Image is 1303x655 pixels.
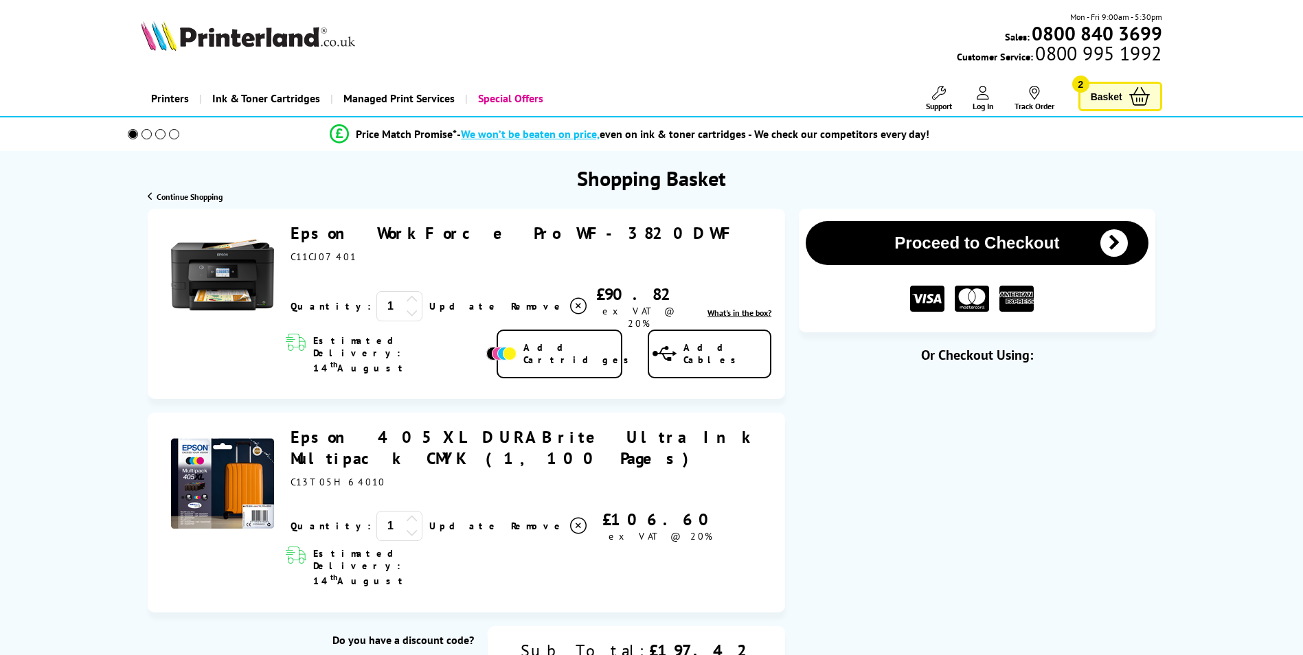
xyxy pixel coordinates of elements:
span: ex VAT @ 20% [609,530,712,542]
a: Printerland Logo [141,21,401,54]
span: ex VAT @ 20% [602,305,675,330]
img: American Express [999,286,1034,312]
a: Support [926,86,952,111]
sup: th [330,359,337,369]
span: Basket [1091,87,1122,106]
span: Add Cables [683,341,770,366]
a: 0800 840 3699 [1030,27,1162,40]
a: lnk_inthebox [707,308,771,318]
span: Sales: [1005,30,1030,43]
a: Track Order [1015,86,1054,111]
span: Add Cartridges [523,341,636,366]
span: 0800 995 1992 [1033,47,1162,60]
span: Mon - Fri 9:00am - 5:30pm [1070,10,1162,23]
img: Printerland Logo [141,21,355,51]
img: VISA [910,286,944,312]
span: We won’t be beaten on price, [461,127,600,141]
a: Update [429,300,500,312]
b: 0800 840 3699 [1032,21,1162,46]
a: Basket 2 [1078,82,1162,111]
span: Quantity: [291,520,371,532]
span: What's in the box? [707,308,771,318]
a: Special Offers [465,81,554,116]
img: Add Cartridges [486,347,517,360]
div: Do you have a discount code? [251,633,474,647]
h1: Shopping Basket [577,165,726,192]
a: Delete item from your basket [511,296,589,317]
span: Estimated Delivery: 14 August [313,334,483,374]
a: Update [429,520,500,532]
div: Or Checkout Using: [799,346,1155,364]
a: Printers [141,81,199,116]
button: Proceed to Checkout [806,221,1148,265]
a: Epson 405XL DURABrite Ultra Ink Multipack CMYK (1,100 Pages) [291,426,759,469]
span: Ink & Toner Cartridges [212,81,320,116]
div: £90.82 [589,284,688,305]
span: Customer Service: [957,47,1162,63]
a: Delete item from your basket [511,516,589,536]
a: Log In [973,86,994,111]
span: Support [926,101,952,111]
span: C13T05H64010 [291,476,385,488]
span: Remove [511,520,565,532]
img: Epson WorkForce Pro WF-3820DWF [171,223,274,326]
span: Log In [973,101,994,111]
div: £106.60 [589,509,733,530]
div: - even on ink & toner cartridges - We check our competitors every day! [457,127,929,141]
img: MASTER CARD [955,286,989,312]
a: Continue Shopping [148,192,223,202]
a: Epson WorkForce Pro WF-3820DWF [291,222,739,244]
span: Quantity: [291,300,371,312]
a: Ink & Toner Cartridges [199,81,330,116]
span: Continue Shopping [157,192,223,202]
a: Managed Print Services [330,81,465,116]
span: Estimated Delivery: 14 August [313,547,483,587]
img: Epson 405XL DURABrite Ultra Ink Multipack CMYK (1,100 Pages) [171,432,274,535]
sup: th [330,572,337,582]
span: 2 [1072,76,1089,93]
span: Remove [511,300,565,312]
span: C11CJ07401 [291,251,356,263]
li: modal_Promise [109,122,1151,146]
span: Price Match Promise* [356,127,457,141]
